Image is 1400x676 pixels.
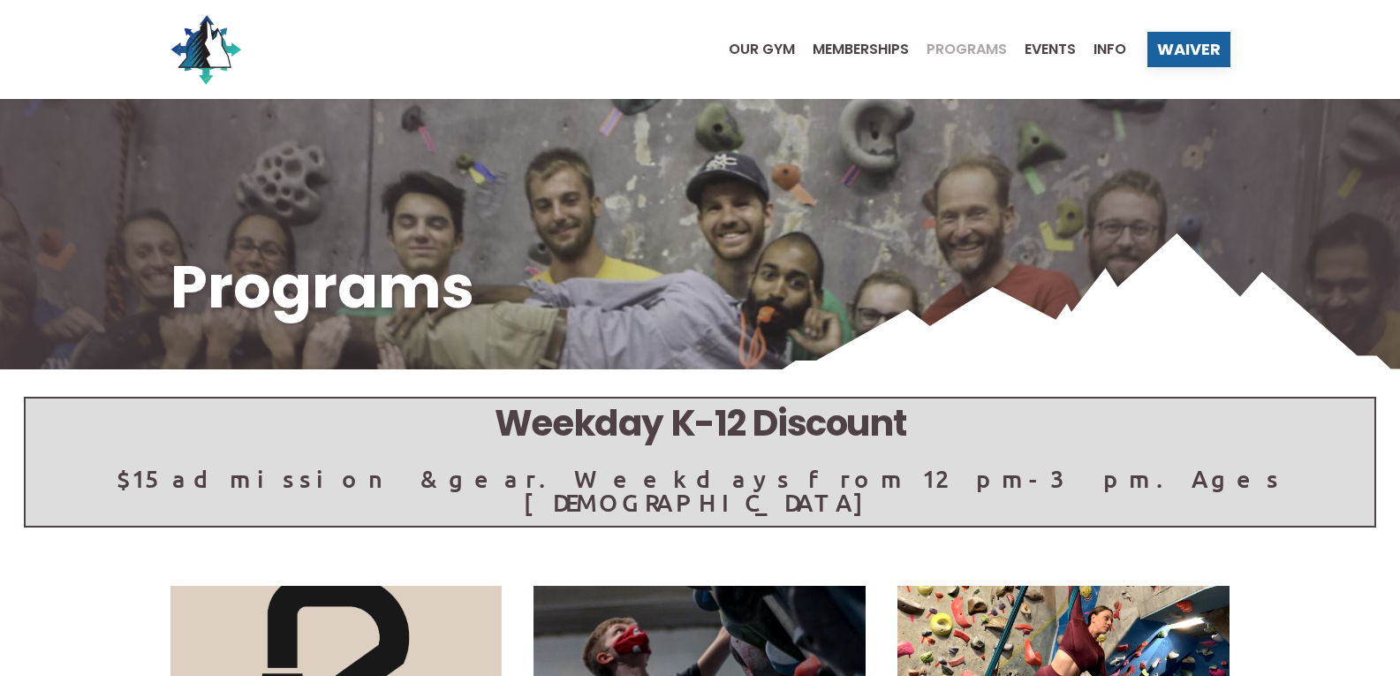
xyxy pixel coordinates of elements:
span: Memberships [813,42,909,57]
span: Programs [927,42,1007,57]
span: Waiver [1157,42,1221,57]
a: Memberships [795,42,909,57]
h5: Weekday K-12 Discount [26,399,1374,449]
a: Waiver [1147,32,1230,67]
a: Programs [909,42,1007,57]
span: Our Gym [729,42,795,57]
a: Our Gym [711,42,795,57]
span: Info [1094,42,1126,57]
span: Events [1025,42,1076,57]
p: $15 admission & gear. Weekdays from 12pm-3pm. Ages [DEMOGRAPHIC_DATA] [26,467,1374,514]
a: Events [1007,42,1076,57]
img: North Wall Logo [170,14,241,85]
a: Info [1076,42,1126,57]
